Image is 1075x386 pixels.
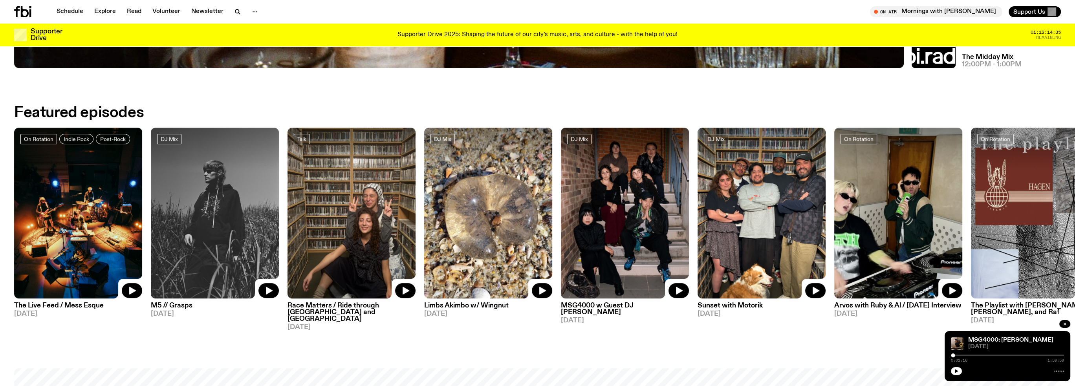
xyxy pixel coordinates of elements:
[951,359,967,362] span: 0:02:16
[288,324,416,331] span: [DATE]
[1036,35,1061,40] span: Remaining
[567,134,592,144] a: DJ Mix
[434,136,451,142] span: DJ Mix
[977,134,1014,144] a: On Rotation
[397,31,678,38] p: Supporter Drive 2025: Shaping the future of our city’s music, arts, and culture - with the help o...
[962,54,1013,60] a: The Midday Mix
[841,134,877,144] a: On Rotation
[64,136,89,142] span: Indie Rock
[14,311,142,317] span: [DATE]
[561,298,689,324] a: MSG4000 w Guest DJ [PERSON_NAME][DATE]
[962,61,1022,68] span: 12:00pm - 1:00pm
[151,311,279,317] span: [DATE]
[100,136,126,142] span: Post-Rock
[844,136,874,142] span: On Rotation
[24,136,53,142] span: On Rotation
[14,298,142,317] a: The Live Feed / Mess Esque[DATE]
[151,302,279,309] h3: M5 // Grasps
[161,136,178,142] span: DJ Mix
[424,302,552,309] h3: Limbs Akimbo w/ Wingnut
[297,136,306,142] span: Talk
[187,6,228,17] a: Newsletter
[148,6,185,17] a: Volunteer
[430,134,455,144] a: DJ Mix
[31,28,62,42] h3: Supporter Drive
[561,317,689,324] span: [DATE]
[20,134,57,144] a: On Rotation
[288,302,416,322] h3: Race Matters / Ride through [GEOGRAPHIC_DATA] and [GEOGRAPHIC_DATA]
[90,6,121,17] a: Explore
[52,6,88,17] a: Schedule
[59,134,93,144] a: Indie Rock
[122,6,146,17] a: Read
[707,136,725,142] span: DJ Mix
[14,106,144,120] h2: Featured episodes
[157,134,181,144] a: DJ Mix
[698,298,826,317] a: Sunset with Motorik[DATE]
[96,134,130,144] a: Post-Rock
[561,302,689,316] h3: MSG4000 w Guest DJ [PERSON_NAME]
[1009,6,1061,17] button: Support Us
[698,302,826,309] h3: Sunset with Motorik
[1048,359,1064,362] span: 1:59:59
[288,298,416,331] a: Race Matters / Ride through [GEOGRAPHIC_DATA] and [GEOGRAPHIC_DATA][DATE]
[424,311,552,317] span: [DATE]
[424,298,552,317] a: Limbs Akimbo w/ Wingnut[DATE]
[1013,8,1045,15] span: Support Us
[294,134,310,144] a: Talk
[14,302,142,309] h3: The Live Feed / Mess Esque
[981,136,1010,142] span: On Rotation
[288,128,416,298] img: Sara and Malaak squatting on ground in fbi music library. Sara is making peace signs behind Malaa...
[968,344,1064,350] span: [DATE]
[968,337,1053,343] a: MSG4000: [PERSON_NAME]
[571,136,588,142] span: DJ Mix
[834,128,962,298] img: Ruby wears a Collarbones t shirt and pretends to play the DJ decks, Al sings into a pringles can....
[698,311,826,317] span: [DATE]
[870,6,1002,17] button: On AirMornings with [PERSON_NAME]
[834,298,962,317] a: Arvos with Ruby & Al / [DATE] Interview[DATE]
[151,298,279,317] a: M5 // Grasps[DATE]
[834,302,962,309] h3: Arvos with Ruby & Al / [DATE] Interview
[1031,30,1061,35] span: 01:12:14:35
[834,311,962,317] span: [DATE]
[704,134,728,144] a: DJ Mix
